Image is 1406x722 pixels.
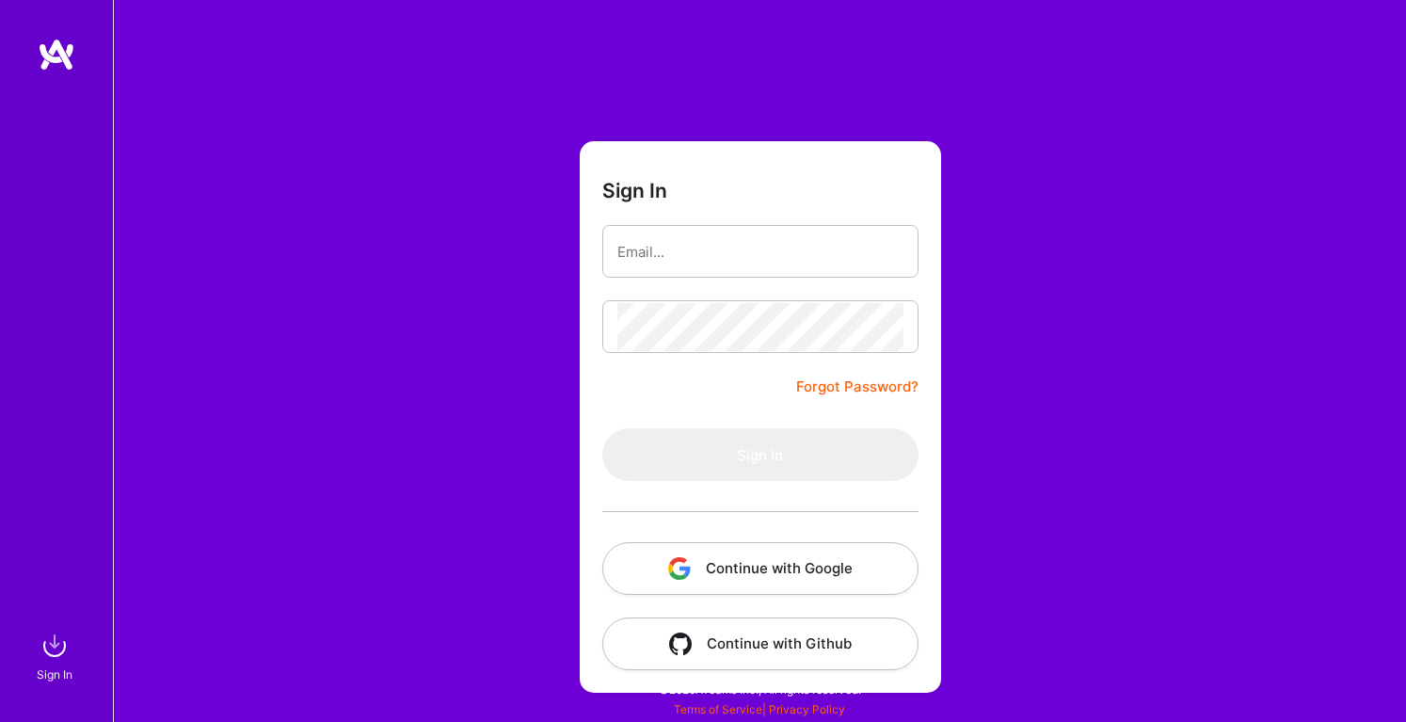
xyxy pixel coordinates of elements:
img: icon [668,557,691,580]
a: sign inSign In [40,627,73,684]
a: Forgot Password? [796,376,919,398]
button: Sign In [602,428,919,481]
a: Terms of Service [674,702,762,716]
button: Continue with Github [602,618,919,670]
img: icon [669,633,692,655]
div: © 2025 ATeams Inc., All rights reserved. [113,666,1406,713]
img: sign in [36,627,73,665]
input: Email... [617,228,903,276]
span: | [674,702,845,716]
h3: Sign In [602,179,667,202]
div: Sign In [37,665,72,684]
img: logo [38,38,75,72]
a: Privacy Policy [769,702,845,716]
button: Continue with Google [602,542,919,595]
